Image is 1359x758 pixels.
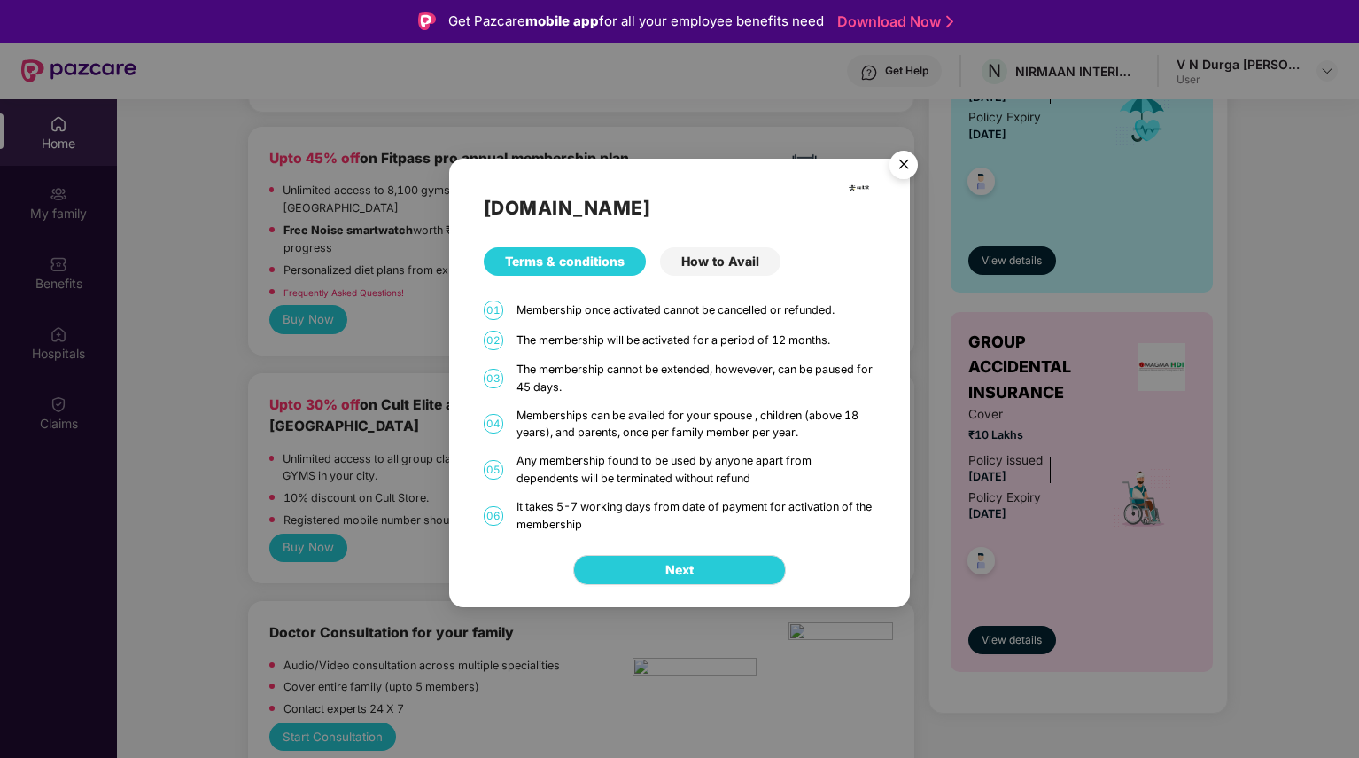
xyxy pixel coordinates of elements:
[879,142,927,190] button: Close
[573,556,786,586] button: Next
[516,301,875,319] div: Membership once activated cannot be cancelled or refunded.
[516,361,875,396] div: The membership cannot be extended, howevever, can be paused for 45 days.
[879,143,928,192] img: svg+xml;base64,PHN2ZyB4bWxucz0iaHR0cDovL3d3dy53My5vcmcvMjAwMC9zdmciIHdpZHRoPSI1NiIgaGVpZ2h0PSI1Ni...
[448,11,824,32] div: Get Pazcare for all your employee benefits need
[946,12,953,31] img: Stroke
[418,12,436,30] img: Logo
[484,460,503,480] span: 05
[484,301,503,320] span: 01
[660,247,780,276] div: How to Avail
[516,332,875,349] div: The membership will be activated for a period of 12 months.
[484,247,646,276] div: Terms & conditions
[665,561,694,581] span: Next
[516,407,875,442] div: Memberships can be availed for your spouse , children (above 18 years), and parents, once per fam...
[837,12,948,31] a: Download Now
[484,331,503,350] span: 02
[484,506,503,526] span: 06
[484,415,503,434] span: 04
[525,12,599,29] strong: mobile app
[484,193,875,223] h2: [DOMAIN_NAME]
[484,369,503,388] span: 03
[848,176,870,199] img: cult.png
[516,498,875,534] div: It takes 5-7 working days from date of payment for activation of the membership
[516,452,875,488] div: Any membership found to be used by anyone apart from dependents will be terminated without refund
